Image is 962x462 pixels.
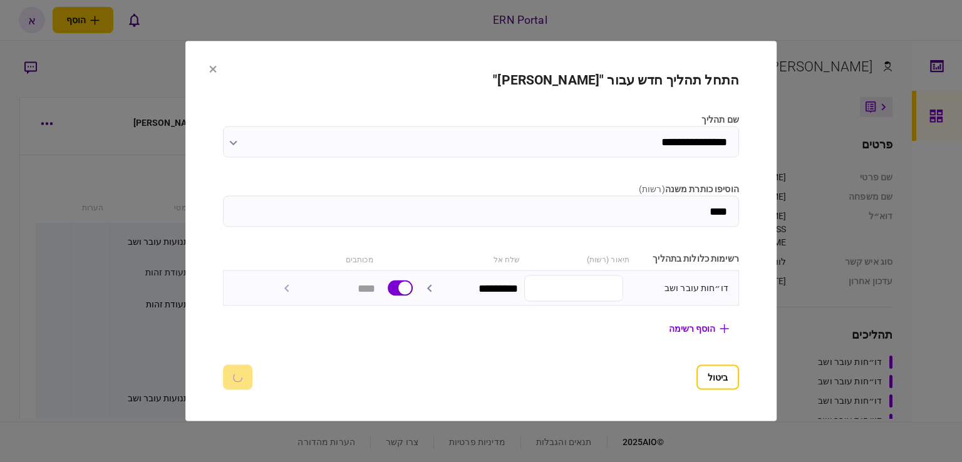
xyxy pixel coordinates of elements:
div: רשימות כלולות בתהליך [636,252,739,265]
div: תיאור (רשות) [526,252,629,265]
div: מכותבים [270,252,373,265]
h2: התחל תהליך חדש עבור "[PERSON_NAME]" [223,73,739,88]
input: הוסיפו כותרת משנה [223,196,739,227]
div: דו״חות עובר ושב [629,282,728,295]
button: הוסף רשימה [659,317,739,340]
button: ביטול [696,365,739,390]
label: שם תהליך [223,113,739,126]
label: הוסיפו כותרת משנה [223,183,739,196]
div: שלח אל [417,252,520,265]
input: שם תהליך [223,126,739,158]
span: ( רשות ) [639,184,665,194]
